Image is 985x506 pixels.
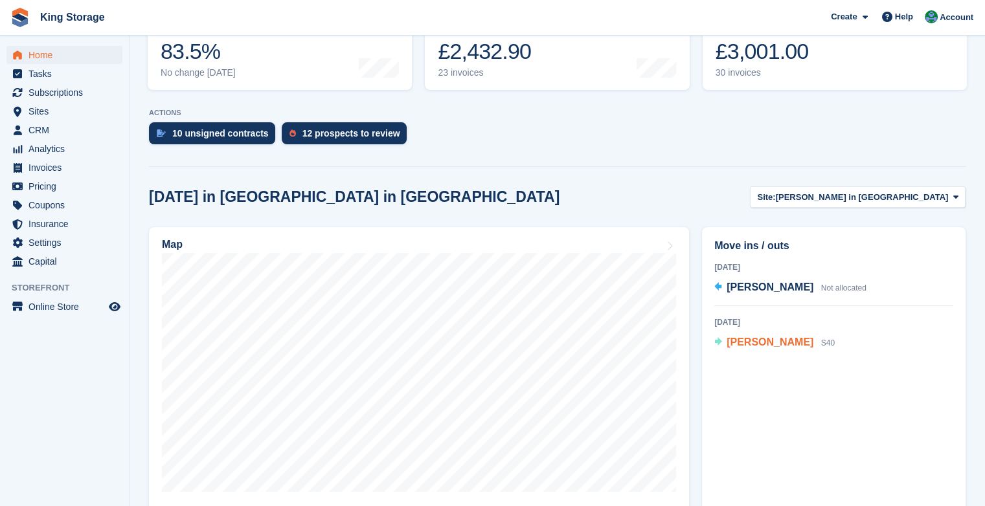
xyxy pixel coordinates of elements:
span: Capital [28,252,106,270]
h2: [DATE] in [GEOGRAPHIC_DATA] in [GEOGRAPHIC_DATA] [149,188,560,206]
a: menu [6,215,122,233]
a: Month-to-date sales £2,432.90 23 invoices [425,8,689,90]
span: S40 [821,338,835,347]
img: prospect-51fa495bee0391a8d652442698ab0144808aea92771e9ea1ae160a38d050c398.svg [289,129,296,137]
div: £2,432.90 [438,38,534,65]
span: Settings [28,234,106,252]
span: Pricing [28,177,106,195]
div: 10 unsigned contracts [172,128,269,138]
a: Preview store [107,299,122,314]
span: Invoices [28,159,106,177]
a: Occupancy 83.5% No change [DATE] [148,8,412,90]
a: menu [6,121,122,139]
div: [DATE] [714,316,953,328]
span: Create [831,10,857,23]
div: [DATE] [714,261,953,273]
a: menu [6,102,122,120]
a: menu [6,159,122,177]
span: CRM [28,121,106,139]
div: 12 prospects to review [302,128,400,138]
span: Storefront [12,281,129,294]
a: menu [6,140,122,158]
a: menu [6,298,122,316]
img: contract_signature_icon-13c848040528278c33f63329250d36e43548de30e8caae1d1a13099fd9432cc5.svg [157,129,166,137]
a: menu [6,196,122,214]
h2: Move ins / outs [714,238,953,254]
a: Awaiting payment £3,001.00 30 invoices [703,8,967,90]
a: menu [6,46,122,64]
a: menu [6,177,122,195]
span: Analytics [28,140,106,158]
span: [PERSON_NAME] in [GEOGRAPHIC_DATA] [776,191,949,204]
span: Not allocated [821,283,866,292]
span: Help [895,10,913,23]
p: ACTIONS [149,109,966,117]
span: Home [28,46,106,64]
img: stora-icon-8386f47178a22dfd0bd8f6a31ec36ba5ce8667c1dd55bd0f319d3a0aa187defe.svg [10,8,30,27]
span: [PERSON_NAME] [727,336,813,347]
div: 23 invoices [438,67,534,78]
span: Online Store [28,298,106,316]
img: John King [925,10,938,23]
h2: Map [162,239,183,250]
a: [PERSON_NAME] Not allocated [714,280,866,296]
span: Subscriptions [28,83,106,102]
div: 83.5% [161,38,236,65]
span: Site: [757,191,775,204]
div: £3,001.00 [716,38,809,65]
div: No change [DATE] [161,67,236,78]
span: Sites [28,102,106,120]
a: [PERSON_NAME] S40 [714,335,835,351]
button: Site: [PERSON_NAME] in [GEOGRAPHIC_DATA] [750,186,966,208]
a: menu [6,252,122,270]
span: Tasks [28,65,106,83]
a: King Storage [35,6,110,28]
a: 12 prospects to review [282,122,413,151]
div: 30 invoices [716,67,809,78]
span: Account [940,11,973,24]
a: menu [6,65,122,83]
span: Coupons [28,196,106,214]
span: Insurance [28,215,106,233]
a: 10 unsigned contracts [149,122,282,151]
a: menu [6,83,122,102]
a: menu [6,234,122,252]
span: [PERSON_NAME] [727,281,813,292]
